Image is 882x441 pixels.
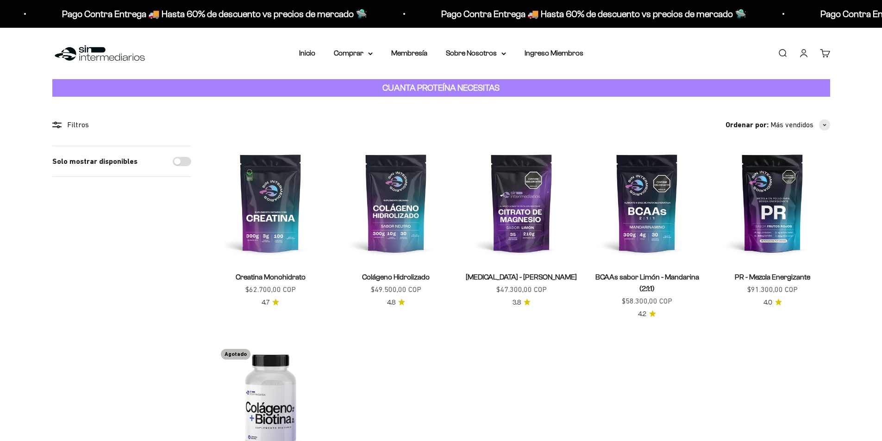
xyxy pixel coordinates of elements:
[437,6,742,21] p: Pago Contra Entrega 🚚 Hasta 60% de descuento vs precios de mercado 🛸
[446,47,506,59] summary: Sobre Nosotros
[387,298,395,308] span: 4.8
[391,49,427,57] a: Membresía
[262,298,279,308] a: 4.74.7 de 5.0 estrellas
[52,119,191,131] div: Filtros
[513,298,531,308] a: 3.83.8 de 5.0 estrellas
[466,273,577,281] a: [MEDICAL_DATA] - [PERSON_NAME]
[57,6,363,21] p: Pago Contra Entrega 🚚 Hasta 60% de descuento vs precios de mercado 🛸
[236,273,306,281] a: Creatina Monohidrato
[371,284,421,296] sale-price: $49.500,00 COP
[362,273,430,281] a: Colágeno Hidrolizado
[770,119,813,131] span: Más vendidos
[726,119,769,131] span: Ordenar por:
[638,309,656,319] a: 4.24.2 de 5.0 estrellas
[622,295,672,307] sale-price: $58.300,00 COP
[513,298,521,308] span: 3.8
[747,284,798,296] sale-price: $91.300,00 COP
[52,155,138,168] label: Solo mostrar disponibles
[763,298,772,308] span: 4.0
[496,284,547,296] sale-price: $47.300,00 COP
[387,298,405,308] a: 4.84.8 de 5.0 estrellas
[382,83,500,93] strong: CUANTA PROTEÍNA NECESITAS
[299,49,315,57] a: Inicio
[262,298,269,308] span: 4.7
[770,119,830,131] button: Más vendidos
[595,273,699,292] a: BCAAs sabor Limón - Mandarina (2:1:1)
[763,298,782,308] a: 4.04.0 de 5.0 estrellas
[638,309,646,319] span: 4.2
[735,273,810,281] a: PR - Mezcla Energizante
[245,284,296,296] sale-price: $62.700,00 COP
[525,49,583,57] a: Ingreso Miembros
[334,47,373,59] summary: Comprar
